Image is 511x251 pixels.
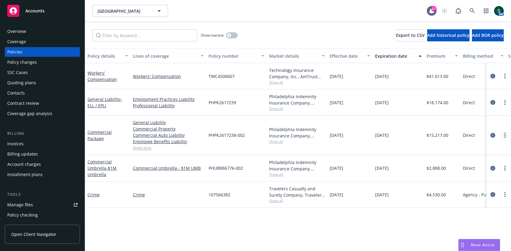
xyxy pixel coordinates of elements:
button: Export to CSV [396,29,425,41]
span: PHUB886776-002 [209,165,243,171]
span: [DATE] [375,191,389,198]
span: [DATE] [375,165,389,171]
span: $15,217.00 [427,132,448,138]
div: 27 [431,6,437,11]
a: more [501,132,509,139]
div: Policy checking [7,210,38,220]
a: Search [466,5,478,17]
a: Policy checking [5,210,80,220]
button: Add BOR policy [472,29,504,41]
button: Lines of coverage [130,49,206,63]
a: Report a Bug [452,5,464,17]
span: [GEOGRAPHIC_DATA] [97,8,150,14]
a: Commercial Umbrella - $1M UMB [133,165,204,171]
div: Policy number [209,53,258,59]
a: SSC Cases [5,68,80,77]
span: Direct [463,99,475,106]
span: Nova Assist [471,242,495,247]
a: Commercial Property [133,126,204,132]
span: Add historical policy [427,32,470,38]
a: Workers' Compensation [133,73,204,79]
span: 107566382 [209,191,230,198]
div: Effective date [330,53,364,59]
a: Employee Benefits Liability [133,138,204,145]
span: Show inactive [201,33,224,38]
a: Commercial Auto Liability [133,132,204,138]
button: Nova Assist [458,239,500,251]
a: more [501,165,509,172]
a: Coverage [5,37,80,47]
span: [DATE] [330,132,343,138]
span: Agency - Pay in full [463,191,501,198]
a: Invoices [5,139,80,149]
span: [DATE] [375,99,389,106]
div: Contacts [7,88,25,98]
button: [GEOGRAPHIC_DATA] [92,5,168,17]
a: General Liability [133,119,204,126]
span: [DATE] [330,73,343,79]
a: Quoting plans [5,78,80,88]
div: Coverage [7,37,26,47]
div: Market details [269,53,318,59]
div: Coverage gap analysis [7,109,52,118]
a: Crime [87,192,100,198]
a: Policies [5,47,80,57]
span: [DATE] [375,73,389,79]
button: Expiration date [373,49,424,63]
a: circleInformation [489,132,496,139]
div: SSC Cases [7,68,28,77]
div: Lines of coverage [133,53,197,59]
span: Show all [269,80,325,85]
span: [DATE] [375,132,389,138]
a: circleInformation [489,99,496,106]
div: Travelers Casualty and Surety Company, Travelers Insurance [269,185,325,198]
div: Philadelphia Indemnity Insurance Company, [GEOGRAPHIC_DATA] Insurance Companies [269,126,325,139]
a: circleInformation [489,72,496,80]
button: Effective date [327,49,373,63]
div: Billing updates [7,149,38,159]
a: Coverage gap analysis [5,109,80,118]
div: Technology Insurance Company, Inc., AmTrust Financial Services [269,67,325,80]
a: Contract review [5,98,80,108]
a: General Liability [87,96,122,108]
span: TWC4500607 [209,73,235,79]
a: Employment Practices Liability [133,96,204,102]
span: Direct [463,73,475,79]
a: Policy changes [5,57,80,67]
button: Premium [424,49,460,63]
span: $4,530.00 [427,191,446,198]
span: PHPK2617239 [209,99,236,106]
a: Billing updates [5,149,80,159]
a: circleInformation [489,191,496,198]
a: Commercial Package [87,129,112,141]
span: Direct [463,165,475,171]
a: Commercial Umbrella [87,159,117,177]
div: Policies [7,47,22,57]
span: [DATE] [330,165,343,171]
a: Contacts [5,88,80,98]
a: Account charges [5,159,80,169]
button: Policy number [206,49,267,63]
span: Show all [269,106,325,111]
a: circleInformation [489,165,496,172]
a: Switch app [480,5,492,17]
button: Add historical policy [427,29,470,41]
div: Premium [427,53,451,59]
div: Billing [5,130,80,137]
button: Billing method [460,49,506,63]
span: Show all [269,139,325,144]
div: Installment plans [7,170,43,179]
div: Invoices [7,139,24,149]
span: Open Client Navigator [11,231,56,237]
div: Quoting plans [7,78,36,88]
a: Professional Liability [133,102,204,109]
input: Filter by keyword... [92,29,197,41]
span: Add BOR policy [472,32,504,38]
a: Workers' Compensation [87,70,117,82]
div: Billing method [463,53,497,59]
span: $2,888.00 [427,165,446,171]
span: [DATE] [330,99,343,106]
span: Show all [269,172,325,177]
div: Philadelphia Indemnity Insurance Company, [GEOGRAPHIC_DATA] Insurance Companies [269,159,325,172]
div: Contract review [7,98,39,108]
